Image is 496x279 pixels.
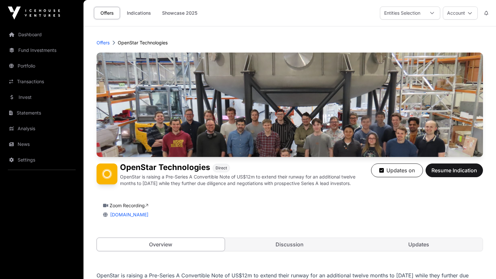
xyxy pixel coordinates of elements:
[97,39,110,46] a: Offers
[108,212,148,217] a: [DOMAIN_NAME]
[123,7,155,19] a: Indications
[355,238,483,251] a: Updates
[426,170,483,177] a: Resume Indication
[5,121,78,136] a: Analysis
[5,74,78,89] a: Transactions
[110,203,148,208] a: Zoom Recording
[97,163,117,184] img: OpenStar Technologies
[97,53,483,157] img: OpenStar Technologies
[97,238,225,251] a: Overview
[463,248,496,279] iframe: Chat Widget
[371,163,423,177] button: Updates on
[120,163,210,172] h1: OpenStar Technologies
[226,238,354,251] a: Discussion
[94,7,120,19] a: Offers
[120,174,371,187] p: OpenStar is raising a Pre-Series A Convertible Note of US$12m to extend their runway for an addit...
[158,7,202,19] a: Showcase 2025
[380,7,424,19] div: Entities Selection
[216,165,227,171] span: Direct
[5,137,78,151] a: News
[97,238,483,251] nav: Tabs
[8,7,60,20] img: Icehouse Ventures Logo
[443,7,478,20] button: Account
[5,106,78,120] a: Statements
[118,39,168,46] p: OpenStar Technologies
[5,153,78,167] a: Settings
[5,27,78,42] a: Dashboard
[431,166,477,174] span: Resume Indication
[5,43,78,57] a: Fund Investments
[426,163,483,177] button: Resume Indication
[5,59,78,73] a: Portfolio
[5,90,78,104] a: Invest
